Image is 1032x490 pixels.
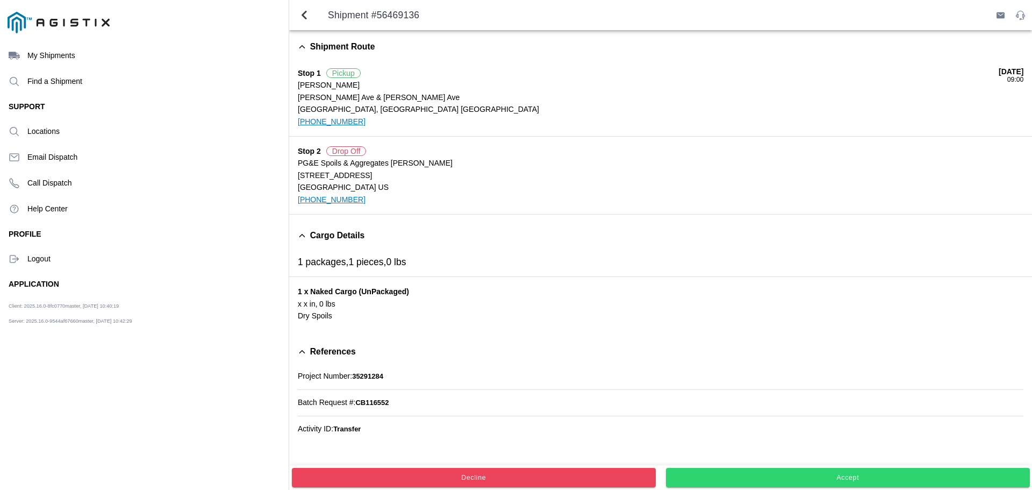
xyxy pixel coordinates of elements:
[298,310,1023,322] ion-label: Dry Spoils
[298,371,352,380] span: Project Number:
[9,303,212,315] ion-label: Client: 2025.16.0-8fc0770
[1011,6,1029,24] ion-button: Support Service
[386,257,406,267] span: 0 lbs
[999,76,1023,83] div: 09:00
[298,117,365,126] a: [PHONE_NUMBER]
[665,468,1029,487] ion-button: Accept
[298,157,1023,169] ion-label: PG&E Spoils & Aggregates [PERSON_NAME]
[27,51,280,60] ion-label: My Shipments
[298,169,1023,181] ion-label: [STREET_ADDRESS]
[298,195,365,204] a: [PHONE_NUMBER]
[27,127,280,136] ion-label: Locations
[326,146,366,156] span: Drop Off
[27,77,280,86] ion-label: Find a Shipment
[298,147,321,155] span: Stop 2
[298,91,999,103] ion-label: [PERSON_NAME] Ave & [PERSON_NAME] Ave
[298,79,999,91] ion-label: [PERSON_NAME]
[319,300,335,308] span: 0 LBS
[9,318,212,329] ion-label: Server: 2025.16.0-9544af67660
[298,286,1023,297] ion-label: 1 x Naked Cargo (UnPackaged)
[298,424,333,432] span: Activity ID:
[298,300,318,308] span: x x IN,
[298,103,999,115] ion-label: [GEOGRAPHIC_DATA], [GEOGRAPHIC_DATA] [GEOGRAPHIC_DATA]
[310,42,375,52] span: Shipment Route
[298,257,348,267] span: 1 packages,
[348,257,386,267] span: 1 pieces,
[298,69,321,77] span: Stop 1
[310,346,355,356] span: References
[78,318,132,324] span: master, [DATE] 10:42:29
[27,179,280,187] ion-label: Call Dispatch
[65,303,119,309] span: master, [DATE] 10:40:19
[317,10,991,21] ion-title: Shipment #56469136
[27,204,280,213] ion-label: Help Center
[298,397,355,406] span: Batch Request #:
[27,153,280,161] ion-label: Email Dispatch
[292,468,656,487] ion-button: Decline
[333,424,361,432] span: Transfer
[992,6,1009,24] ion-button: Send Email
[27,254,280,263] ion-label: Logout
[352,372,383,380] span: 35291284
[298,181,1023,193] ion-label: [GEOGRAPHIC_DATA] US
[310,231,364,240] span: Cargo Details
[326,68,360,78] span: Pickup
[355,398,389,406] span: CB116552
[999,67,1023,76] div: [DATE]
